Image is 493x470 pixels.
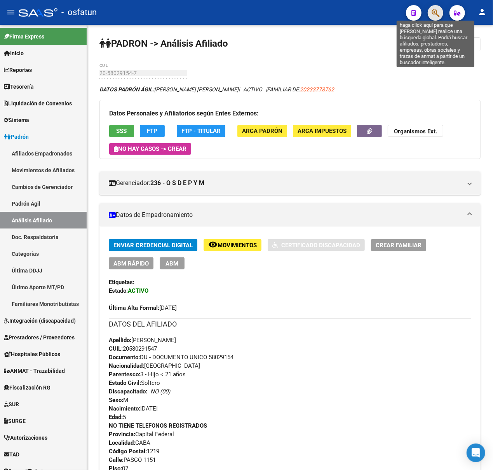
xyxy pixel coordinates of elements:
span: TAD [4,450,19,459]
strong: Estado: [109,287,128,294]
i: NO (00) [150,388,170,395]
span: FTP - Titular [181,128,221,135]
span: Soltero [109,379,160,386]
span: Prestadores / Proveedores [4,333,75,342]
span: [PERSON_NAME] [109,337,176,344]
span: Certificado Discapacidad [281,242,360,249]
span: 1219 [109,448,159,455]
span: No hay casos -> Crear [114,145,186,152]
i: | ACTIVO | [99,86,334,93]
strong: Parentesco: [109,371,140,378]
span: FTP [147,128,158,135]
span: Padrón [4,133,29,141]
span: Enviar Credencial Digital [113,242,193,249]
button: SSS [109,125,134,137]
strong: Edad: [109,414,123,421]
h3: DATOS DEL AFILIADO [109,319,471,330]
mat-icon: menu [6,7,16,17]
button: ABM Rápido [109,257,153,269]
button: Crear Familiar [371,239,426,251]
strong: 236 - O S D E P Y M [150,179,204,187]
mat-icon: remove_red_eye [208,240,218,249]
h3: Datos Personales y Afiliatorios según Entes Externos: [109,108,471,119]
span: SUR [4,400,19,409]
span: 20580291547 [109,345,157,352]
span: ARCA Impuestos [298,128,347,135]
button: Certificado Discapacidad [268,239,365,251]
mat-panel-title: Datos de Empadronamiento [109,211,462,219]
span: Hospitales Públicos [4,350,60,358]
span: Tesorería [4,82,34,91]
span: Integración (discapacidad) [4,316,76,325]
span: 20233778762 [300,86,334,93]
strong: DATOS PADRÓN ÁGIL: [99,86,154,93]
button: FTP - Titular [177,125,225,137]
button: Cambiar Afiliado [425,37,481,51]
button: Enviar Credencial Digital [109,239,197,251]
span: SURGE [4,417,26,425]
mat-panel-title: Gerenciador: [109,179,462,187]
span: Firma Express [4,32,44,41]
span: Autorizaciones [4,433,47,442]
button: ABM [160,257,185,269]
span: [DATE] [109,304,177,311]
span: Crear Familiar [376,242,422,249]
strong: Código Postal: [109,448,147,455]
span: ABM [166,260,179,267]
span: Movimientos [218,242,257,249]
span: Cambiar Afiliado [431,41,474,48]
span: Sistema [4,116,29,124]
strong: Apellido: [109,337,131,344]
span: Inicio [4,49,24,58]
strong: Localidad: [109,439,135,446]
span: ARCA Padrón [242,128,282,135]
strong: NO TIENE TELEFONOS REGISTRADOS [109,422,207,429]
strong: PADRON -> Análisis Afiliado [99,38,228,49]
button: No hay casos -> Crear [109,143,191,155]
span: [GEOGRAPHIC_DATA] [109,362,200,369]
button: ARCA Impuestos [293,125,351,137]
span: - osfatun [61,4,97,21]
strong: Sexo: [109,397,123,404]
strong: Etiquetas: [109,279,134,286]
strong: Nacionalidad: [109,362,144,369]
strong: Documento: [109,354,140,361]
strong: Última Alta Formal: [109,304,159,311]
strong: Discapacitado: [109,388,147,395]
span: ANMAT - Trazabilidad [4,367,65,375]
span: ABM Rápido [113,260,149,267]
strong: CUIL: [109,345,123,352]
span: PASCO 1151 [109,456,156,463]
span: Liquidación de Convenios [4,99,72,108]
mat-expansion-panel-header: Gerenciador:236 - O S D E P Y M [99,171,481,195]
button: Movimientos [204,239,261,251]
span: 3 - Hijo < 21 años [109,371,186,378]
span: DU - DOCUMENTO UNICO 58029154 [109,354,233,361]
span: SSS [117,128,127,135]
strong: Estado Civil: [109,379,141,386]
button: ARCA Padrón [237,125,287,137]
mat-icon: person [477,7,487,17]
strong: Calle: [109,456,124,463]
strong: Nacimiento: [109,405,140,412]
mat-expansion-panel-header: Datos de Empadronamiento [99,203,481,227]
button: FTP [140,125,165,137]
strong: Provincia: [109,431,135,438]
span: CABA [109,439,150,446]
span: [DATE] [109,405,158,412]
span: FAMILIAR DE: [267,86,334,93]
span: Reportes [4,66,32,74]
span: Capital Federal [109,431,174,438]
span: Fiscalización RG [4,383,51,392]
strong: Organismos Ext. [394,128,437,135]
button: Organismos Ext. [388,125,443,137]
span: M [109,397,128,404]
span: [PERSON_NAME] [PERSON_NAME] [99,86,239,93]
strong: ACTIVO [128,287,148,294]
span: 5 [109,414,126,421]
div: Open Intercom Messenger [467,444,485,462]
